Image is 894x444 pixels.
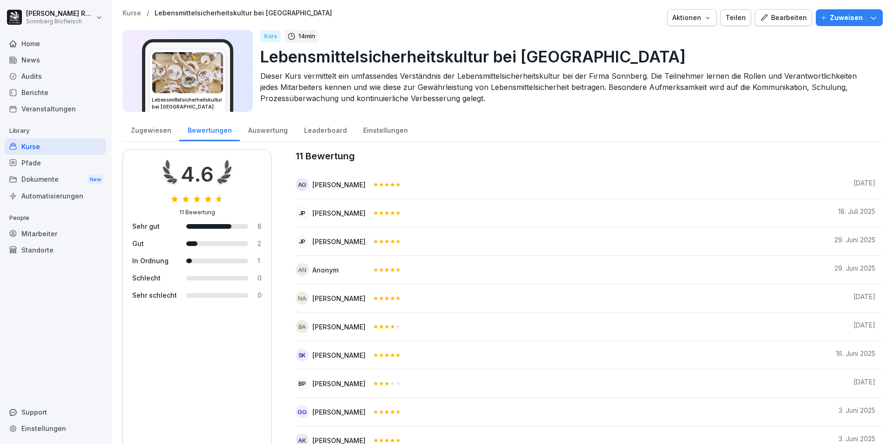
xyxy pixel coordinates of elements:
div: [PERSON_NAME] [312,379,366,389]
a: Berichte [5,84,106,101]
div: Support [5,404,106,420]
div: [PERSON_NAME] [312,322,366,332]
p: People [5,211,106,225]
div: Bearbeiten [760,13,807,23]
p: Library [5,123,106,138]
a: Standorte [5,242,106,258]
div: [PERSON_NAME] [312,294,366,303]
a: Pfade [5,155,106,171]
p: [PERSON_NAME] Rafetseder [26,10,94,18]
div: GG [296,405,309,418]
div: 0 [257,273,262,283]
div: [PERSON_NAME] [312,407,366,417]
div: Aktionen [672,13,711,23]
a: Audits [5,68,106,84]
div: [PERSON_NAME] [312,350,366,360]
a: News [5,52,106,68]
a: Einstellungen [5,420,106,437]
a: Mitarbeiter [5,225,106,242]
a: Leaderboard [296,117,355,141]
button: Zuweisen [816,9,883,26]
p: Lebensmittelsicherheitskultur bei [GEOGRAPHIC_DATA] [260,45,875,68]
button: Bearbeiten [755,9,812,26]
a: Veranstaltungen [5,101,106,117]
a: Kurse [5,138,106,155]
td: [DATE] [827,284,883,313]
div: [PERSON_NAME] [312,180,366,190]
button: Aktionen [667,9,717,26]
td: 18. Juli 2025 [827,199,883,227]
td: [DATE] [827,369,883,398]
div: BA [296,320,309,333]
div: Kurs [260,30,281,42]
a: Bewertungen [179,117,240,141]
a: Automatisierungen [5,188,106,204]
div: In Ordnung [132,256,177,266]
img: fel7zw93n786o3hrlxxj0311.png [152,52,223,93]
a: Home [5,35,106,52]
td: [DATE] [827,171,883,199]
div: 11 Bewertung [179,208,215,217]
div: 0 [257,290,262,300]
div: Sehr schlecht [132,290,177,300]
div: JP [296,235,309,248]
p: Dieser Kurs vermittelt ein umfassendes Verständnis der Lebensmittelsicherheitskultur bei der Firm... [260,70,875,104]
caption: 11 Bewertung [296,149,883,163]
a: Auswertung [240,117,296,141]
p: / [147,9,149,17]
div: Sehr gut [132,221,177,231]
div: 8 [257,221,262,231]
a: Kurse [122,9,141,17]
div: Schlecht [132,273,177,283]
td: [DATE] [827,313,883,341]
div: New [88,174,103,185]
h3: Lebensmittelsicherheitskultur bei [GEOGRAPHIC_DATA] [152,96,223,110]
td: 16. Juni 2025 [827,341,883,369]
p: Zuweisen [830,13,863,23]
div: Gut [132,239,177,248]
div: JP [296,206,309,219]
a: DokumenteNew [5,171,106,188]
div: An [296,263,309,276]
div: 4.6 [181,159,214,190]
div: 2 [257,239,262,248]
p: 14 min [298,32,315,41]
a: Einstellungen [355,117,416,141]
td: 3. Juni 2025 [827,398,883,426]
div: SK [296,348,309,362]
div: AG [296,178,309,191]
td: 29. Juni 2025 [827,256,883,284]
div: 1 [257,256,262,266]
div: [PERSON_NAME] [312,237,366,246]
div: NA [296,292,309,305]
div: Anonym [312,265,339,275]
td: 29. Juni 2025 [827,227,883,256]
p: Sonnberg Biofleisch [26,18,94,25]
div: Teilen [725,13,746,23]
div: BP [296,377,309,390]
a: Zugewiesen [122,117,179,141]
div: [PERSON_NAME] [312,208,366,218]
div: Dokumente [5,171,106,188]
a: Lebensmittelsicherheitskultur bei [GEOGRAPHIC_DATA] [155,9,332,17]
button: Teilen [720,9,751,26]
